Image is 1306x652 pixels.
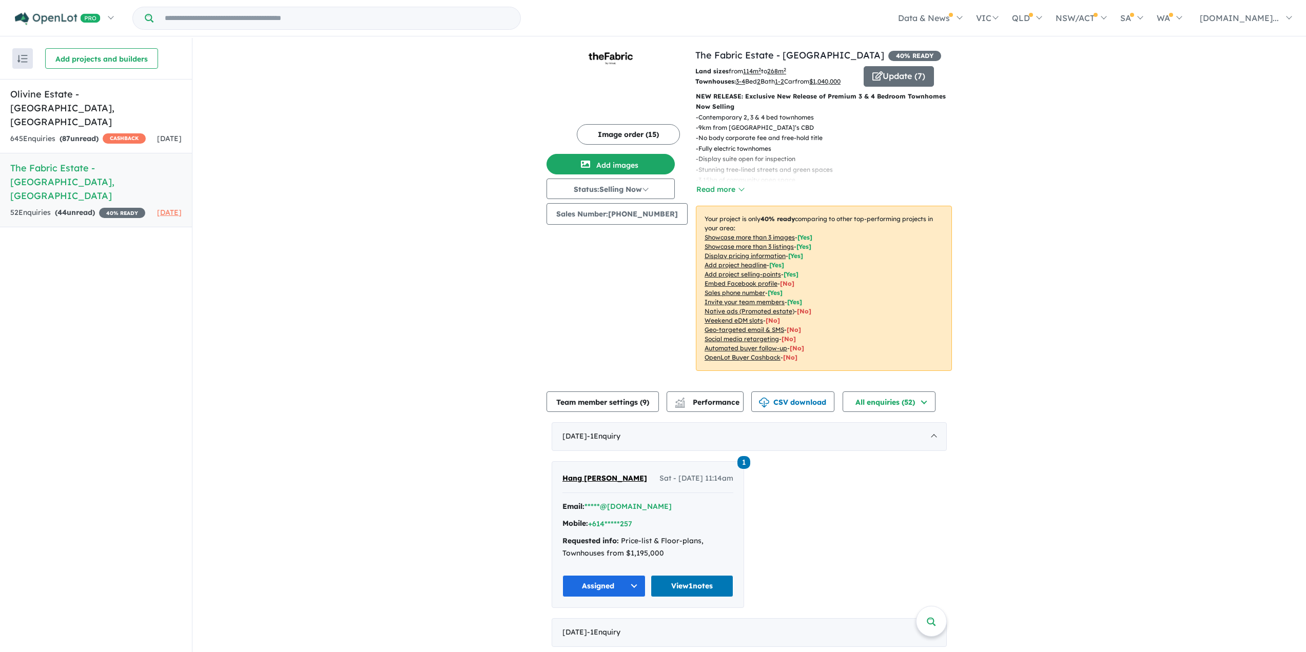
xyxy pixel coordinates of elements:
span: [ Yes ] [769,261,784,269]
p: - 3.15ha of community open space [696,175,861,185]
u: 3-4 [736,77,745,85]
button: Add projects and builders [45,48,158,69]
img: download icon [759,398,769,408]
a: View1notes [651,575,734,597]
a: The Fabric Estate - Altona North Logo [547,48,675,150]
sup: 2 [784,67,786,72]
img: The Fabric Estate - Altona North Logo [551,52,671,65]
b: 40 % ready [761,215,795,223]
span: [ Yes ] [796,243,811,250]
a: The Fabric Estate - [GEOGRAPHIC_DATA] [695,49,884,61]
span: [ Yes ] [784,270,798,278]
span: [No] [782,335,796,343]
span: [No] [787,326,801,333]
p: NEW RELEASE: Exclusive New Release of Premium 3 & 4 Bedroom Townhomes Now Selling [696,91,952,112]
span: [ Yes ] [797,233,812,241]
span: [ Yes ] [768,289,783,297]
p: - Fully electric townhomes [696,144,861,154]
strong: ( unread) [55,208,95,217]
u: Add project selling-points [705,270,781,278]
span: 87 [62,134,70,143]
u: 114 m [743,67,761,75]
strong: Mobile: [562,519,588,528]
u: 2 [757,77,761,85]
button: Performance [667,391,744,412]
div: 52 Enquir ies [10,207,145,219]
span: [DOMAIN_NAME]... [1200,13,1279,23]
a: 1 [737,455,750,469]
span: [No] [797,307,811,315]
span: - 1 Enquir y [587,431,620,441]
span: [ Yes ] [788,252,803,260]
div: [DATE] [552,618,947,647]
b: Land sizes [695,67,729,75]
span: 40 % READY [99,208,145,218]
span: [No] [766,317,780,324]
p: - Display suite open for inspection [696,154,861,164]
u: Sales phone number [705,289,765,297]
button: CSV download [751,391,834,412]
u: Automated buyer follow-up [705,344,787,352]
p: - Contemporary 2, 3 & 4 bed townhomes [696,112,861,123]
button: Sales Number:[PHONE_NUMBER] [547,203,688,225]
span: [ No ] [780,280,794,287]
div: 645 Enquir ies [10,133,146,145]
p: Your project is only comparing to other top-performing projects in your area: - - - - - - - - - -... [696,206,952,371]
span: [No] [790,344,804,352]
p: Bed Bath Car from [695,76,856,87]
a: Hang [PERSON_NAME] [562,472,647,485]
u: Geo-targeted email & SMS [705,326,784,333]
u: Social media retargeting [705,335,779,343]
u: Showcase more than 3 listings [705,243,794,250]
u: Weekend eDM slots [705,317,763,324]
u: Add project headline [705,261,767,269]
button: Assigned [562,575,646,597]
span: 40 % READY [888,51,941,61]
p: - Stunning tree-lined streets and green spaces [696,165,861,175]
span: 44 [57,208,67,217]
u: 268 m [767,67,786,75]
span: CASHBACK [103,133,146,144]
button: Status:Selling Now [547,179,675,199]
u: Native ads (Promoted estate) [705,307,794,315]
input: Try estate name, suburb, builder or developer [155,7,518,29]
u: Invite your team members [705,298,785,306]
span: [DATE] [157,208,182,217]
h5: The Fabric Estate - [GEOGRAPHIC_DATA] , [GEOGRAPHIC_DATA] [10,161,182,203]
span: to [761,67,786,75]
button: Update (7) [864,66,934,87]
span: 1 [737,456,750,469]
p: - No body corporate fee and free-hold title [696,133,861,143]
u: Display pricing information [705,252,786,260]
h5: Olivine Estate - [GEOGRAPHIC_DATA] , [GEOGRAPHIC_DATA] [10,87,182,129]
span: [No] [783,353,797,361]
u: Showcase more than 3 images [705,233,795,241]
img: bar-chart.svg [675,401,685,407]
button: Team member settings (9) [547,391,659,412]
div: Price-list & Floor-plans, Townhouses from $1,195,000 [562,535,733,560]
u: OpenLot Buyer Cashback [705,353,781,361]
p: from [695,66,856,76]
span: 9 [642,398,647,407]
u: $ 1,040,000 [809,77,841,85]
p: - 9km from [GEOGRAPHIC_DATA]’s CBD [696,123,861,133]
strong: ( unread) [60,134,99,143]
strong: Requested info: [562,536,619,545]
span: [DATE] [157,134,182,143]
span: Performance [676,398,739,407]
u: Embed Facebook profile [705,280,777,287]
img: sort.svg [17,55,28,63]
button: All enquiries (52) [843,391,935,412]
img: Openlot PRO Logo White [15,12,101,25]
span: Hang [PERSON_NAME] [562,473,647,483]
sup: 2 [758,67,761,72]
span: - 1 Enquir y [587,627,620,637]
b: Townhouses: [695,77,736,85]
button: Image order (15) [577,124,680,145]
strong: Email: [562,502,584,511]
u: 1-2 [775,77,784,85]
button: Add images [547,154,675,174]
img: line-chart.svg [675,398,685,403]
div: [DATE] [552,422,947,451]
span: Sat - [DATE] 11:14am [659,472,733,485]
